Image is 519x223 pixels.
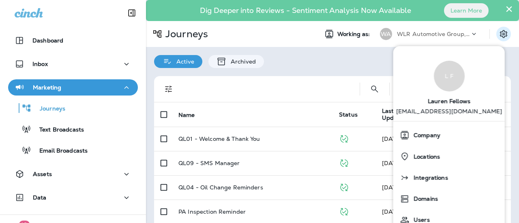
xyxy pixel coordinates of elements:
[382,108,407,121] span: Last Updated
[33,84,61,91] p: Marketing
[444,3,489,18] button: Learn More
[397,148,502,165] a: Locations
[32,37,63,44] p: Dashboard
[367,81,383,97] button: Search Journeys
[172,58,194,65] p: Active
[32,61,48,67] p: Inbox
[339,159,349,166] span: Published
[33,171,52,177] p: Assets
[396,108,502,121] p: [EMAIL_ADDRESS][DOMAIN_NAME]
[382,135,402,142] span: Developer Integrations
[120,5,143,21] button: Collapse Sidebar
[32,105,65,113] p: Journeys
[339,183,349,190] span: Published
[8,32,138,49] button: Dashboard
[382,208,402,215] span: Jason Munk
[8,121,138,138] button: Text Broadcasts
[178,136,260,142] p: QL01 - Welcome & Thank You
[8,142,138,159] button: Email Broadcasts
[31,147,88,155] p: Email Broadcasts
[33,194,47,201] p: Data
[337,31,372,38] span: Working as:
[380,28,392,40] div: WA
[393,125,505,146] button: Company
[393,188,505,209] button: Domains
[410,195,438,202] span: Domains
[505,2,513,15] button: Close
[162,28,208,40] p: Journeys
[8,189,138,206] button: Data
[161,81,177,97] button: Filters
[410,153,440,160] span: Locations
[178,184,263,191] p: QL04 - Oil Change Reminders
[8,79,138,96] button: Marketing
[397,31,470,37] p: WLR Automotive Group, Inc.
[8,56,138,72] button: Inbox
[397,170,502,186] a: Integrations
[433,61,464,91] div: L F
[382,108,417,121] span: Last Updated
[31,126,84,134] p: Text Broadcasts
[397,127,502,143] a: Company
[178,160,240,166] p: QL09 - SMS Manager
[339,207,349,215] span: Published
[339,134,349,142] span: Published
[428,91,470,108] span: Lauren Fellows
[393,167,505,188] button: Integrations
[8,100,138,117] button: Journeys
[227,58,256,65] p: Archived
[410,174,448,181] span: Integrations
[382,159,402,167] span: Unknown
[393,146,505,167] button: Locations
[178,208,246,215] p: PA Inspection Reminder
[397,191,502,207] a: Domains
[339,111,358,118] span: Status
[8,166,138,182] button: Assets
[393,53,505,121] a: L FLauren Fellows [EMAIL_ADDRESS][DOMAIN_NAME]
[496,27,511,41] button: Settings
[382,184,402,191] span: Jason Munk
[178,112,195,119] span: Name
[410,132,440,139] span: Company
[176,9,435,12] p: Dig Deeper into Reviews - Sentiment Analysis Now Available
[178,111,206,119] span: Name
